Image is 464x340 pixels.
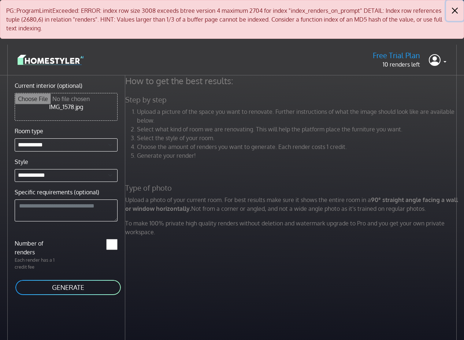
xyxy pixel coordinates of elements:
h5: Step by step [121,95,463,104]
p: To make 100% private high quality renders without deletion and watermark upgrade to Pro and you g... [121,219,463,236]
p: Each render has a 1 credit fee [10,257,66,270]
li: Choose the amount of renders you want to generate. Each render costs 1 credit. [137,142,459,151]
label: Style [15,157,28,166]
h4: How to get the best results: [121,75,463,86]
li: Upload a picture of the space you want to renovate. Further instructions of what the image should... [137,107,459,125]
img: logo-3de290ba35641baa71223ecac5eacb59cb85b4c7fdf211dc9aaecaaee71ea2f8.svg [18,53,83,66]
h5: Free Trial Plan [373,51,420,60]
p: 10 renders left [373,60,420,69]
li: Select what kind of room we are renovating. This will help the platform place the furniture you w... [137,125,459,134]
label: Current interior (optional) [15,81,82,90]
button: Close [446,0,464,21]
label: Number of renders [10,239,66,257]
li: Select the style of your room. [137,134,459,142]
label: Room type [15,127,43,135]
p: Upload a photo of your current room. For best results make sure it shows the entire room in a Not... [121,195,463,213]
label: Specific requirements (optional) [15,188,99,197]
button: GENERATE [15,279,122,296]
h5: Type of photo [121,183,463,193]
li: Generate your render! [137,151,459,160]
